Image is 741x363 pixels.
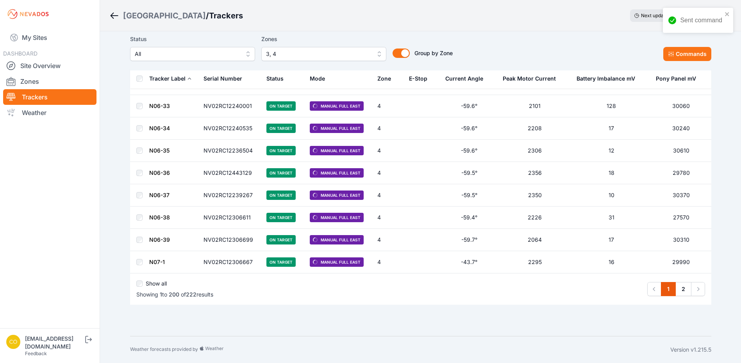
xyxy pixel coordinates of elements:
[373,140,404,162] td: 4
[441,140,498,162] td: -59.6°
[266,124,296,133] span: On Target
[680,16,722,25] div: Sent command
[266,190,296,200] span: On Target
[572,95,652,117] td: 128
[266,49,371,59] span: 3, 4
[651,229,711,251] td: 30310
[266,101,296,111] span: On Target
[3,74,96,89] a: Zones
[498,251,572,273] td: 2295
[651,207,711,229] td: 27570
[656,75,696,83] div: Pony Panel mV
[656,69,702,88] button: Pony Panel mV
[266,146,296,155] span: On Target
[310,124,364,133] span: Manual Full East
[310,213,364,222] span: Manual Full East
[577,69,641,88] button: Battery Imbalance mV
[441,95,498,117] td: -59.6°
[441,229,498,251] td: -59.7°
[498,117,572,140] td: 2208
[310,75,325,83] div: Mode
[109,5,243,26] nav: Breadcrumb
[6,335,20,349] img: controlroomoperator@invenergy.com
[663,47,711,61] button: Commands
[441,207,498,229] td: -59.4°
[310,235,364,244] span: Manual Full East
[266,235,296,244] span: On Target
[186,291,196,298] span: 222
[130,346,670,354] div: Weather forecasts provided by
[572,251,652,273] td: 16
[266,257,296,267] span: On Target
[310,168,364,178] span: Manual Full East
[651,117,711,140] td: 30240
[373,95,404,117] td: 4
[199,162,262,184] td: NV02RC12443129
[445,75,483,83] div: Current Angle
[441,184,498,207] td: -59.5°
[149,259,165,265] a: N07-1
[146,280,167,288] label: Show all
[199,117,262,140] td: NV02RC12240535
[572,184,652,207] td: 10
[498,140,572,162] td: 2306
[130,47,255,61] button: All
[498,184,572,207] td: 2350
[25,335,84,350] div: [EMAIL_ADDRESS][DOMAIN_NAME]
[149,69,192,88] button: Tracker Label
[651,162,711,184] td: 29780
[199,207,262,229] td: NV02RC12306611
[373,251,404,273] td: 4
[503,69,562,88] button: Peak Motor Current
[675,282,691,296] a: 2
[414,50,453,56] span: Group by Zone
[149,102,170,109] a: N06-33
[498,95,572,117] td: 2101
[310,257,364,267] span: Manual Full East
[373,162,404,184] td: 4
[572,207,652,229] td: 31
[199,184,262,207] td: NV02RC12239267
[199,251,262,273] td: NV02RC12306667
[373,207,404,229] td: 4
[409,69,434,88] button: E-Stop
[136,291,213,298] p: Showing to of results
[310,190,364,200] span: Manual Full East
[670,346,711,354] div: Version v1.215.5
[149,236,170,243] a: N06-39
[441,162,498,184] td: -59.5°
[498,162,572,184] td: 2356
[266,69,290,88] button: Status
[199,140,262,162] td: NV02RC12236504
[498,207,572,229] td: 2226
[6,8,50,20] img: Nevados
[661,282,676,296] a: 1
[651,184,711,207] td: 30370
[310,69,331,88] button: Mode
[266,213,296,222] span: On Target
[206,10,209,21] span: /
[149,214,170,221] a: N06-38
[204,75,242,83] div: Serial Number
[3,105,96,120] a: Weather
[266,168,296,178] span: On Target
[3,28,96,47] a: My Sites
[310,101,364,111] span: Manual Full East
[130,34,255,44] label: Status
[647,282,705,296] nav: Pagination
[377,75,391,83] div: Zone
[261,47,386,61] button: 3, 4
[503,75,556,83] div: Peak Motor Current
[373,229,404,251] td: 4
[572,140,652,162] td: 12
[651,95,711,117] td: 30060
[149,169,170,176] a: N06-36
[725,11,730,17] button: close
[3,58,96,74] a: Site Overview
[204,69,248,88] button: Serial Number
[377,69,397,88] button: Zone
[149,125,170,131] a: N06-34
[572,117,652,140] td: 17
[373,117,404,140] td: 4
[160,291,162,298] span: 1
